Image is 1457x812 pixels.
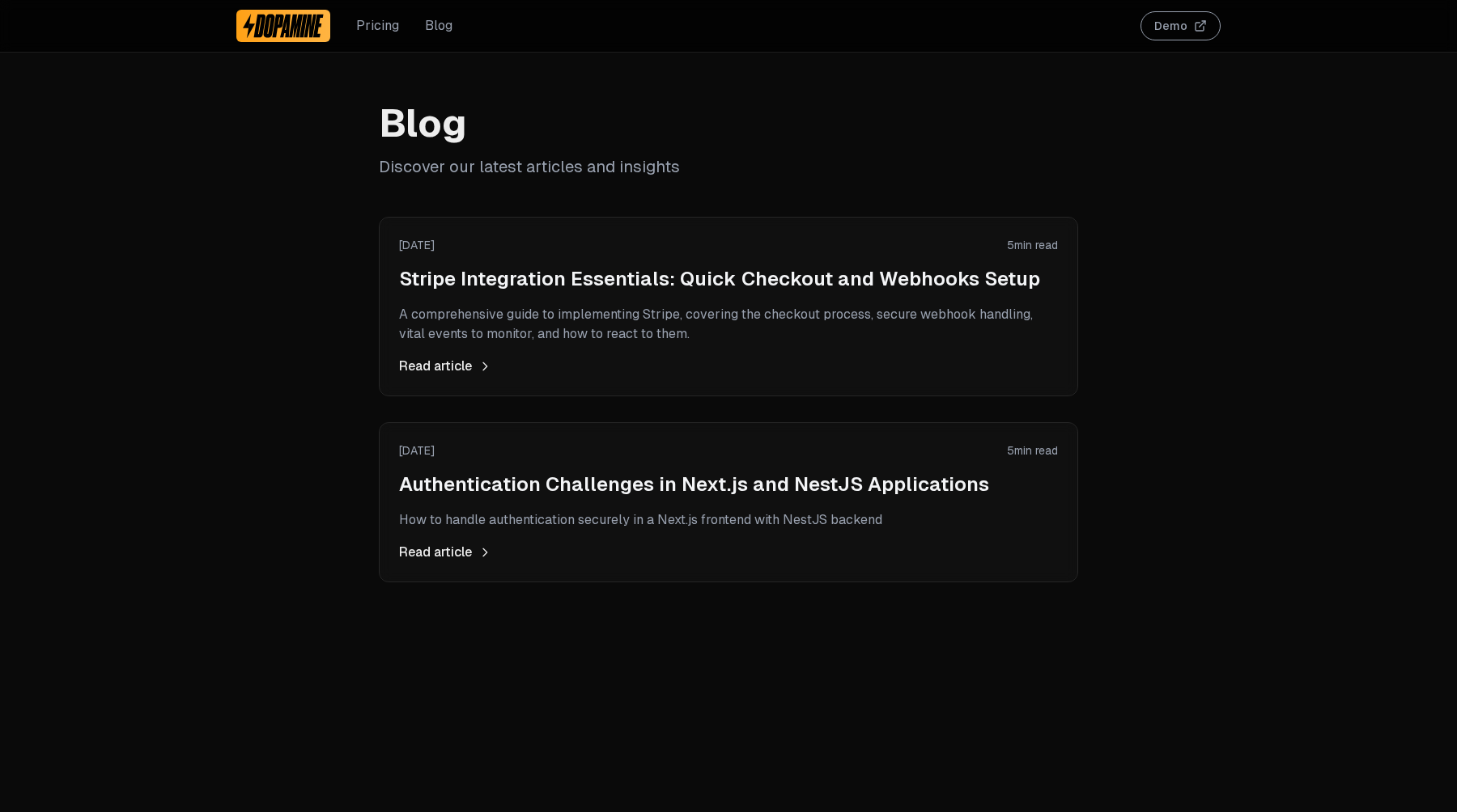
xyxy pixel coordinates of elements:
div: 5 min read [1007,237,1058,253]
h2: Authentication Challenges in Next.js and NestJS Applications [399,472,1058,497]
p: Discover our latest articles and insights [379,155,1078,178]
a: Blog [425,16,452,36]
p: A comprehensive guide to implementing Stripe, covering the checkout process, secure webhook handl... [399,305,1058,344]
div: Read article [399,543,1058,562]
div: [DATE] [399,442,435,459]
div: Read article [399,357,1058,376]
h1: Blog [379,104,1078,142]
button: Demo [1141,11,1221,40]
img: Dopamine [243,13,324,39]
h2: Stripe Integration Essentials: Quick Checkout and Webhooks Setup [399,266,1058,292]
a: Dopamine [236,10,330,42]
p: How to handle authentication securely in a Next.js frontend with NestJS backend [399,510,1058,530]
a: Pricing [356,16,399,36]
div: [DATE] [399,237,435,253]
a: [DATE]5min readAuthentication Challenges in Next.js and NestJS ApplicationsHow to handle authenti... [399,442,1058,562]
div: 5 min read [1007,442,1058,459]
a: [DATE]5min readStripe Integration Essentials: Quick Checkout and Webhooks SetupA comprehensive gu... [399,237,1058,376]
